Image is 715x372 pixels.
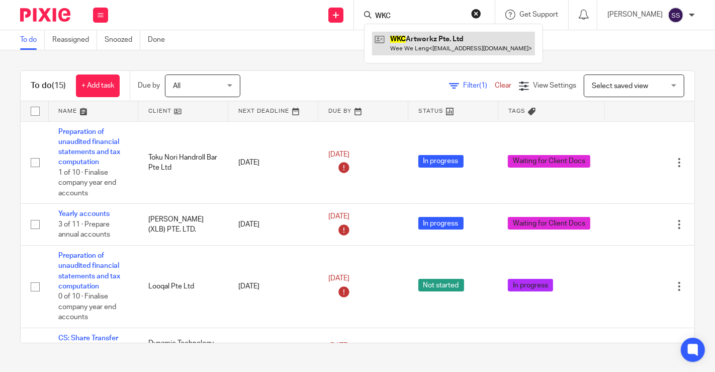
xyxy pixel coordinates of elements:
[471,9,481,19] button: Clear
[58,210,110,217] a: Yearly accounts
[148,30,172,50] a: Done
[508,108,525,114] span: Tags
[328,151,349,158] span: [DATE]
[138,81,160,91] p: Due by
[495,82,511,89] a: Clear
[374,12,465,21] input: Search
[418,155,464,168] span: In progress
[138,121,228,204] td: Toku Nori Handroll Bar Pte Ltd
[508,217,590,230] span: Waiting for Client Docs
[508,155,590,168] span: Waiting for Client Docs
[105,30,140,50] a: Snoozed
[533,82,576,89] span: View Settings
[519,11,558,18] span: Get Support
[592,83,648,90] span: Select saved view
[463,82,495,89] span: Filter
[138,204,228,245] td: [PERSON_NAME] (XLB) PTE. LTD.
[328,342,349,349] span: [DATE]
[228,204,318,245] td: [DATE]
[479,82,487,89] span: (1)
[52,30,97,50] a: Reassigned
[418,217,464,230] span: In progress
[58,335,118,342] a: CS: Share Transfer
[328,275,349,282] span: [DATE]
[52,82,66,90] span: (15)
[58,293,116,321] span: 0 of 10 · Finalise company year end accounts
[228,121,318,204] td: [DATE]
[58,221,110,239] span: 3 of 11 · Prepare annual accounts
[668,7,684,23] img: svg%3E
[418,279,464,291] span: Not started
[31,81,66,91] h1: To do
[58,252,120,290] a: Preparation of unaudited financial statements and tax computation
[20,8,70,22] img: Pixie
[20,30,45,50] a: To do
[508,279,553,291] span: In progress
[76,75,120,97] a: + Add task
[173,83,181,90] span: All
[607,10,663,20] p: [PERSON_NAME]
[228,245,318,328] td: [DATE]
[328,213,349,220] span: [DATE]
[58,169,116,197] span: 1 of 10 · Finalise company year end accounts
[58,128,120,166] a: Preparation of unaudited financial statements and tax computation
[138,245,228,328] td: Looqal Pte Ltd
